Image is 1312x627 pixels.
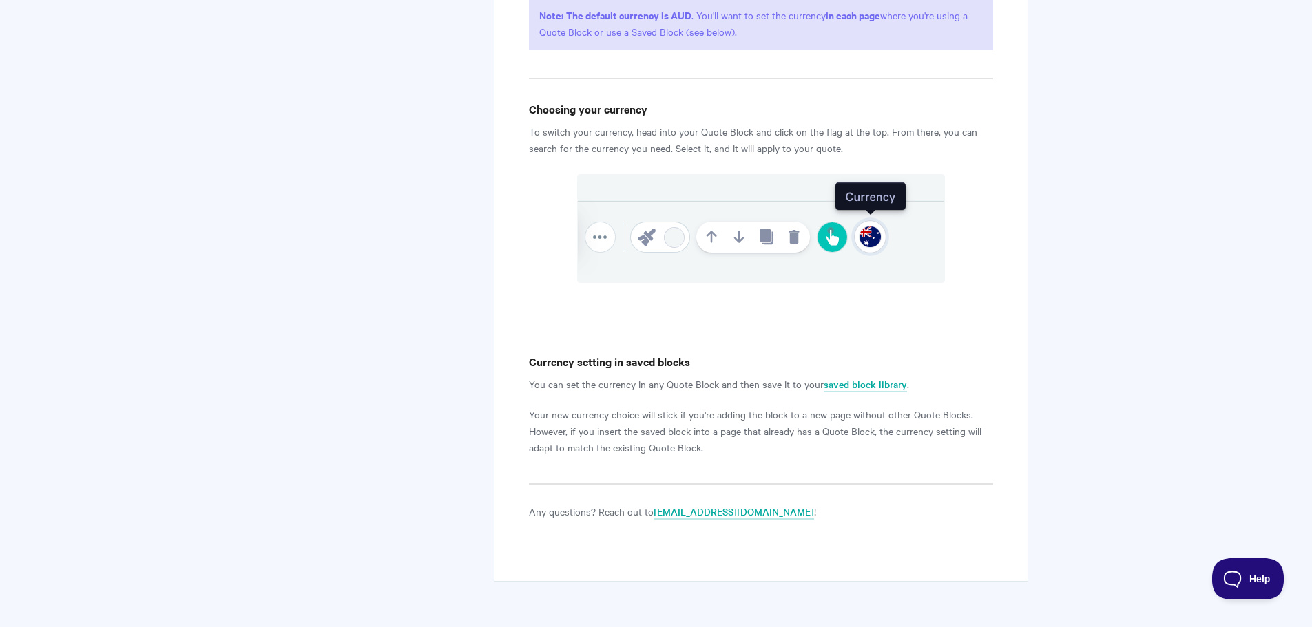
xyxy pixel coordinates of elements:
a: [EMAIL_ADDRESS][DOMAIN_NAME] [654,504,814,520]
strong: in each page [826,8,880,22]
strong: Note: [539,8,563,22]
strong: The default currency is AUD [566,8,691,22]
p: To switch your currency, head into your Quote Block and click on the flag at the top. From there,... [529,123,992,156]
h4: Choosing your currency [529,100,992,118]
iframe: Toggle Customer Support [1212,558,1284,599]
p: Any questions? Reach out to ! [529,503,992,520]
p: You can set the currency in any Quote Block and then save it to your . [529,376,992,392]
h4: Currency setting in saved blocks [529,353,992,370]
p: Your new currency choice will stick if you're adding the block to a new page without other Quote ... [529,406,992,456]
img: file-W1hhv85DLK.png [577,174,945,283]
a: saved block library [824,377,907,392]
